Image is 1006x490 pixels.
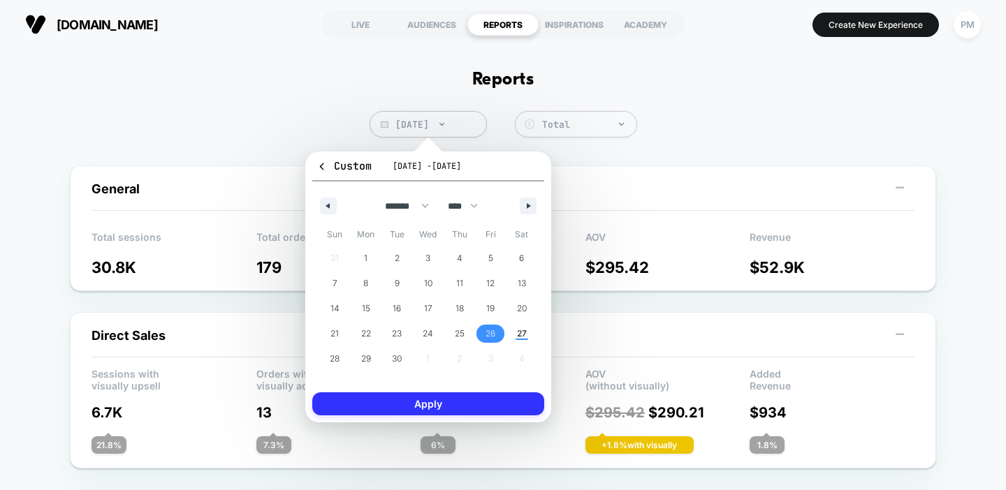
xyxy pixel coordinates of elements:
span: 4 [457,246,462,271]
span: 29 [361,346,371,371]
span: 24 [423,321,433,346]
p: 13 [256,404,421,421]
span: 1 [364,246,367,271]
p: $ 290.21 [585,404,750,421]
button: 29 [351,346,382,371]
div: Total [542,119,629,131]
div: AUDIENCES [396,13,467,36]
span: 18 [455,296,464,321]
button: 19 [475,296,506,321]
button: 23 [381,321,413,346]
span: Sun [319,223,351,246]
span: $ 295.42 [585,404,645,421]
span: 2 [395,246,400,271]
button: 4 [444,246,475,271]
div: REPORTS [467,13,539,36]
div: 1.8 % [750,436,785,454]
span: [DATE] - [DATE] [393,161,461,172]
div: ACADEMY [610,13,681,36]
button: 5 [475,246,506,271]
span: Wed [413,223,444,246]
span: Sat [506,223,537,246]
span: 26 [486,321,495,346]
span: 23 [392,321,402,346]
button: [DOMAIN_NAME] [21,13,162,36]
button: 17 [413,296,444,321]
div: LIVE [325,13,396,36]
p: $ 934 [750,404,914,421]
img: end [439,123,444,126]
div: 7.3 % [256,436,291,454]
p: Sessions with visually upsell [92,368,256,389]
p: Revenue [750,231,914,252]
span: 27 [517,321,527,346]
span: Custom [316,159,372,173]
span: 19 [486,296,495,321]
button: 14 [319,296,351,321]
p: AOV [585,231,750,252]
button: 30 [381,346,413,371]
button: 10 [413,271,444,296]
button: Apply [312,392,544,415]
p: Orders with visually added products [256,368,421,389]
p: 6.7K [92,404,256,421]
img: calendar [381,121,388,128]
button: PM [949,10,985,39]
span: 20 [517,296,527,321]
span: 9 [395,271,400,296]
button: 8 [351,271,382,296]
p: AOV (without visually) [585,368,750,389]
div: 21.8 % [92,436,126,454]
p: $ 295.42 [585,258,750,276]
span: 16 [393,296,401,321]
span: 22 [361,321,371,346]
span: Mon [351,223,382,246]
span: 6 [519,246,524,271]
button: 21 [319,321,351,346]
div: + 1.8 % with visually [585,436,694,454]
p: Total orders [256,231,421,252]
button: 1 [351,246,382,271]
p: 30.8K [92,258,256,276]
img: Visually logo [25,14,46,35]
button: 6 [506,246,537,271]
img: end [619,123,624,126]
span: 5 [488,246,493,271]
button: 13 [506,271,537,296]
span: General [92,181,140,196]
button: 27 [506,321,537,346]
button: 11 [444,271,475,296]
span: Direct Sales [92,328,166,343]
span: [DATE] [370,111,487,138]
span: 14 [330,296,340,321]
span: 8 [363,271,368,296]
div: INSPIRATIONS [539,13,610,36]
span: 13 [518,271,526,296]
button: 15 [351,296,382,321]
button: 16 [381,296,413,321]
button: 3 [413,246,444,271]
span: 12 [486,271,495,296]
button: Create New Experience [812,13,939,37]
span: 15 [362,296,370,321]
button: 7 [319,271,351,296]
button: 25 [444,321,475,346]
button: 22 [351,321,382,346]
button: 20 [506,296,537,321]
span: Fri [475,223,506,246]
tspan: $ [527,121,531,128]
button: 12 [475,271,506,296]
p: Total sessions [92,231,256,252]
div: 6 % [421,436,455,454]
p: $ 52.9K [750,258,914,276]
p: Added Revenue [750,368,914,389]
button: Custom[DATE] -[DATE] [312,158,544,181]
span: 17 [424,296,432,321]
span: 28 [330,346,340,371]
span: Tue [381,223,413,246]
button: 2 [381,246,413,271]
p: 179 [256,258,421,276]
span: Thu [444,223,475,246]
span: 25 [455,321,465,346]
span: 30 [392,346,402,371]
